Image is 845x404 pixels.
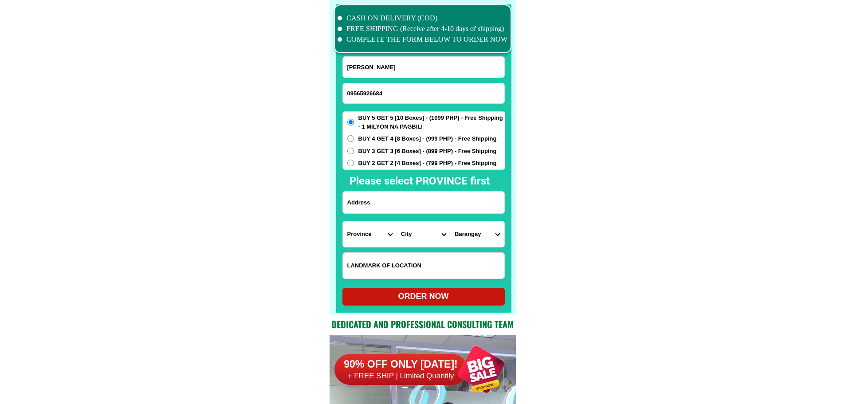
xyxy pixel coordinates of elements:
[347,119,354,126] input: BUY 5 GET 5 [10 Boxes] - (1099 PHP) - Free Shipping - 1 MILYON NA PAGBILI
[343,192,504,213] input: Input address
[342,290,505,302] div: ORDER NOW
[338,24,508,34] li: FREE SHIPPING (Receive after 4-10 days of shipping)
[450,221,504,247] select: Select commune
[338,13,508,24] li: CASH ON DELIVERY (COD)
[347,160,354,166] input: BUY 2 GET 2 [4 Boxes] - (799 PHP) - Free Shipping
[343,83,504,103] input: Input phone_number
[347,135,354,142] input: BUY 4 GET 4 [8 Boxes] - (999 PHP) - Free Shipping
[334,358,468,371] h6: 90% OFF ONLY [DATE]!
[330,318,516,331] h2: Dedicated and professional consulting team
[358,114,505,131] span: BUY 5 GET 5 [10 Boxes] - (1099 PHP) - Free Shipping - 1 MILYON NA PAGBILI
[334,371,468,381] h6: + FREE SHIP | Limited Quantily
[358,134,497,143] span: BUY 4 GET 4 [8 Boxes] - (999 PHP) - Free Shipping
[397,221,450,247] select: Select district
[343,253,504,278] input: Input LANDMARKOFLOCATION
[343,221,397,247] select: Select province
[338,34,508,45] li: COMPLETE THE FORM BELOW TO ORDER NOW
[343,57,504,78] input: Input full_name
[350,173,586,189] h2: Please select PROVINCE first
[347,148,354,154] input: BUY 3 GET 3 [6 Boxes] - (899 PHP) - Free Shipping
[358,147,497,156] span: BUY 3 GET 3 [6 Boxes] - (899 PHP) - Free Shipping
[358,159,497,168] span: BUY 2 GET 2 [4 Boxes] - (799 PHP) - Free Shipping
